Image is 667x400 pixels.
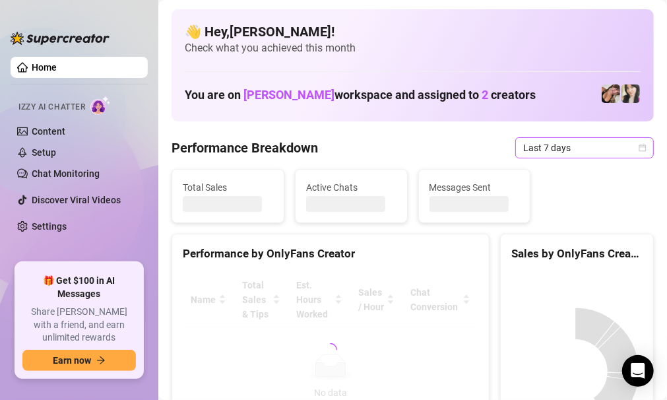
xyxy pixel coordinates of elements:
h4: 👋 Hey, [PERSON_NAME] ! [185,22,641,41]
button: Earn nowarrow-right [22,350,136,371]
span: calendar [639,144,647,152]
a: Content [32,126,65,137]
span: Total Sales [183,180,273,195]
img: logo-BBDzfeDw.svg [11,32,110,45]
a: Discover Viral Videos [32,195,121,205]
span: Izzy AI Chatter [18,101,85,114]
img: AI Chatter [90,96,111,115]
a: Chat Monitoring [32,168,100,179]
a: Home [32,62,57,73]
img: Christina [621,84,640,103]
div: Open Intercom Messenger [622,355,654,387]
span: [PERSON_NAME] [243,88,334,102]
span: Last 7 days [523,138,646,158]
span: 🎁 Get $100 in AI Messages [22,275,136,300]
h4: Performance Breakdown [172,139,318,157]
a: Setup [32,147,56,158]
div: Performance by OnlyFans Creator [183,245,478,263]
span: Check what you achieved this month [185,41,641,55]
span: arrow-right [96,356,106,365]
a: Settings [32,221,67,232]
span: Earn now [53,355,91,366]
span: Active Chats [306,180,397,195]
span: Messages Sent [429,180,520,195]
img: Christina [602,84,620,103]
div: Sales by OnlyFans Creator [511,245,643,263]
h1: You are on workspace and assigned to creators [185,88,536,102]
span: Share [PERSON_NAME] with a friend, and earn unlimited rewards [22,306,136,345]
span: loading [324,343,337,356]
span: 2 [482,88,488,102]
